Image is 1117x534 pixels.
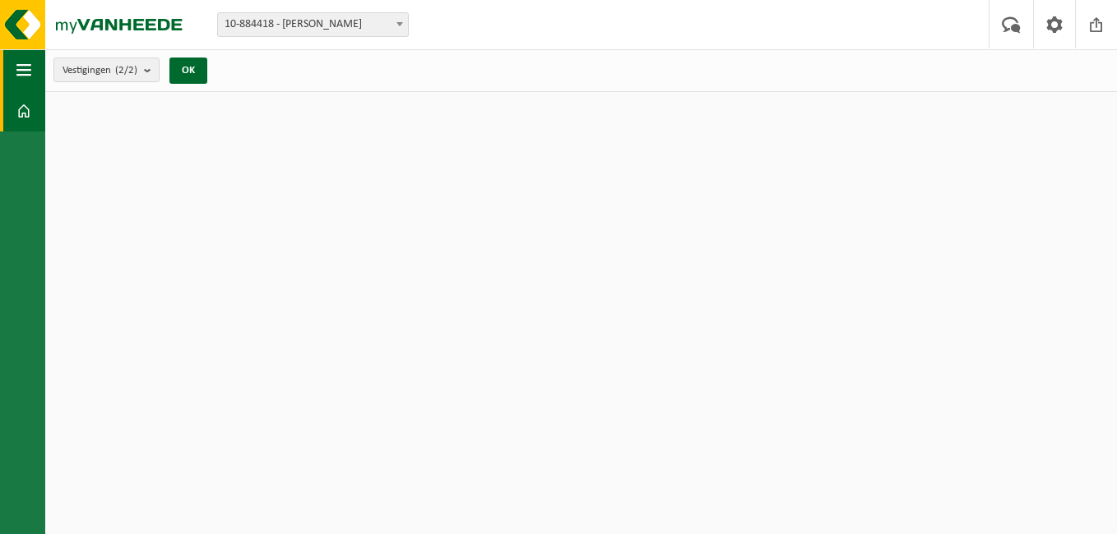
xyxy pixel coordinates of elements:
[63,58,137,83] span: Vestigingen
[115,65,137,76] count: (2/2)
[217,12,409,37] span: 10-884418 - JOEKAR - ASSEBROEK
[169,58,207,84] button: OK
[218,13,408,36] span: 10-884418 - JOEKAR - ASSEBROEK
[53,58,160,82] button: Vestigingen(2/2)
